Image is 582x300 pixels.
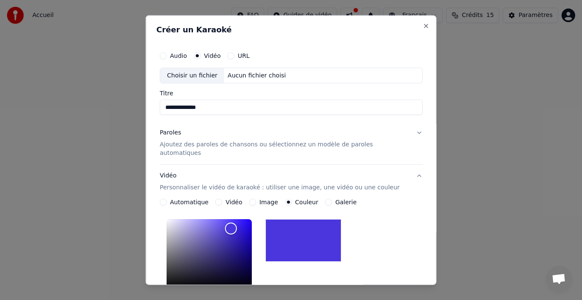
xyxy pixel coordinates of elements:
[160,183,400,192] p: Personnaliser le vidéo de karaoké : utiliser une image, une vidéo ou une couleur
[259,199,278,205] label: Image
[160,129,181,137] div: Paroles
[170,199,208,205] label: Automatique
[225,199,242,205] label: Vidéo
[160,122,423,164] button: ParolesAjoutez des paroles de chansons ou sélectionnez un modèle de paroles automatiques
[160,90,423,96] label: Titre
[295,199,318,205] label: Couleur
[204,52,220,58] label: Vidéo
[156,26,426,33] h2: Créer un Karaoké
[238,52,250,58] label: URL
[224,71,289,80] div: Aucun fichier choisi
[335,199,356,205] label: Galerie
[160,68,224,83] div: Choisir un fichier
[167,219,252,289] div: Color
[160,171,400,192] div: Vidéo
[160,140,409,157] p: Ajoutez des paroles de chansons ou sélectionnez un modèle de paroles automatiques
[170,52,187,58] label: Audio
[160,165,423,199] button: VidéoPersonnaliser le vidéo de karaoké : utiliser une image, une vidéo ou une couleur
